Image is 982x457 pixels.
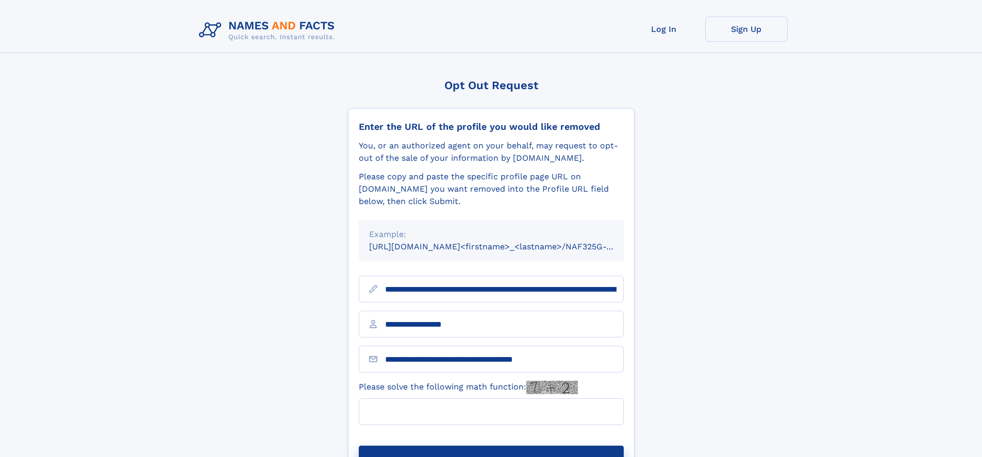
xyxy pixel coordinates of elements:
[359,140,624,164] div: You, or an authorized agent on your behalf, may request to opt-out of the sale of your informatio...
[195,16,343,44] img: Logo Names and Facts
[359,381,578,394] label: Please solve the following math function:
[359,171,624,208] div: Please copy and paste the specific profile page URL on [DOMAIN_NAME] you want removed into the Pr...
[369,242,643,251] small: [URL][DOMAIN_NAME]<firstname>_<lastname>/NAF325G-xxxxxxxx
[705,16,788,42] a: Sign Up
[369,228,613,241] div: Example:
[359,121,624,132] div: Enter the URL of the profile you would like removed
[623,16,705,42] a: Log In
[348,79,635,92] div: Opt Out Request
